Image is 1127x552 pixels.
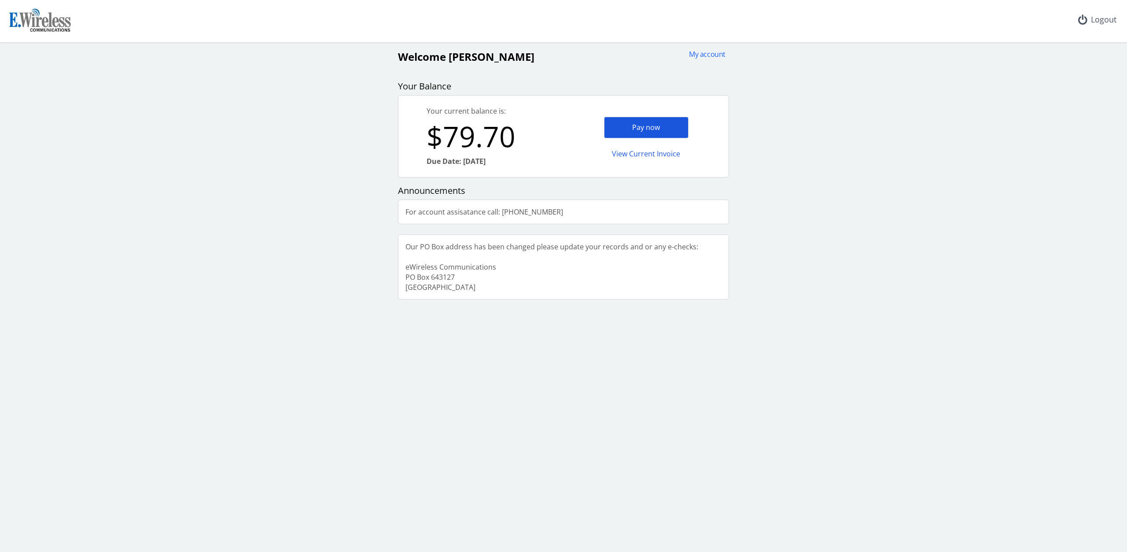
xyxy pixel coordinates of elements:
[683,49,726,59] div: My account
[398,235,705,299] div: Our PO Box address has been changed please update your records and or any e-checks: eWireless Com...
[398,200,570,224] div: For account assisatance call: [PHONE_NUMBER]
[604,117,689,138] div: Pay now
[427,106,563,116] div: Your current balance is:
[449,49,534,64] span: [PERSON_NAME]
[427,156,563,167] div: Due Date: [DATE]
[398,49,446,64] span: Welcome
[398,80,451,92] span: Your Balance
[398,185,465,196] span: Announcements
[604,144,689,164] div: View Current Invoice
[427,116,563,156] div: $79.70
